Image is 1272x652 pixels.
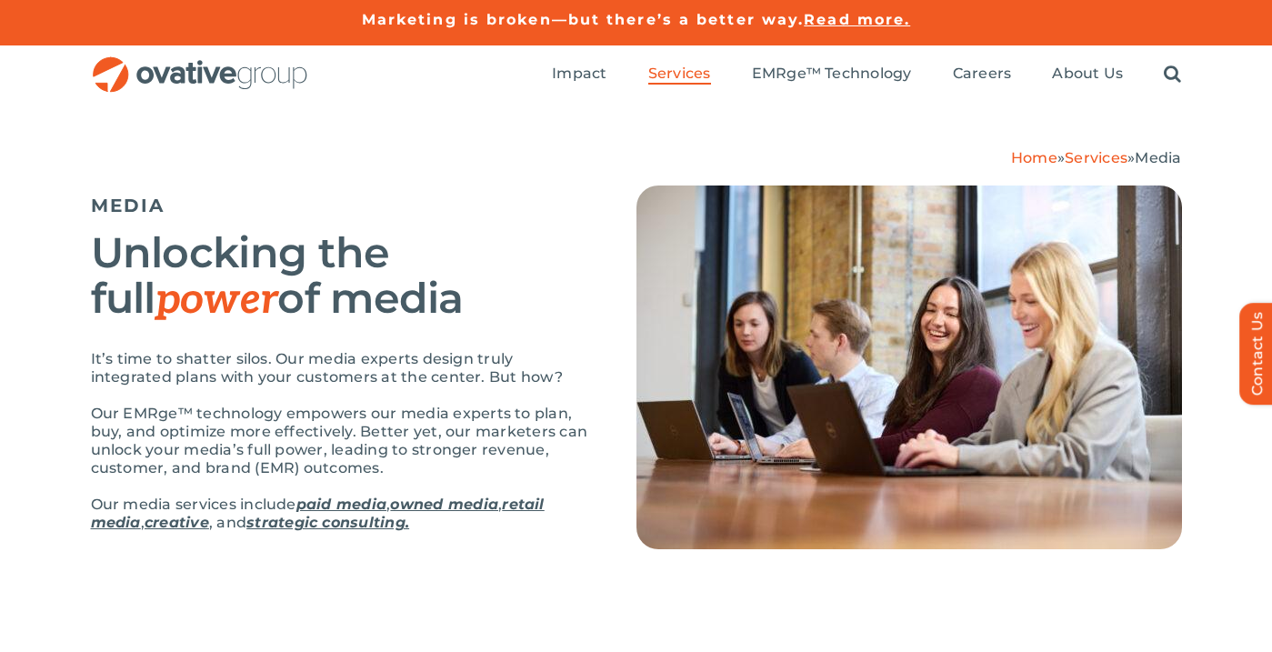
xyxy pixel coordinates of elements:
[296,496,386,513] a: paid media
[953,65,1012,85] a: Careers
[953,65,1012,83] span: Careers
[752,65,912,83] span: EMRge™ Technology
[1052,65,1123,83] span: About Us
[145,514,209,531] a: creative
[1052,65,1123,85] a: About Us
[552,65,606,85] a: Impact
[91,230,591,323] h2: Unlocking the full of media
[91,496,591,532] p: Our media services include , , , , and
[91,350,591,386] p: It’s time to shatter silos. Our media experts design truly integrated plans with your customers a...
[362,11,805,28] a: Marketing is broken—but there’s a better way.
[1011,149,1057,166] a: Home
[1011,149,1182,166] span: » »
[752,65,912,85] a: EMRge™ Technology
[804,11,910,28] a: Read more.
[636,186,1182,549] img: Media – Hero
[1164,65,1181,85] a: Search
[91,405,591,477] p: Our EMRge™ technology empowers our media experts to plan, buy, and optimize more effectively. Bet...
[91,496,545,531] a: retail media
[552,45,1181,104] nav: Menu
[390,496,498,513] a: owned media
[1065,149,1127,166] a: Services
[648,65,711,83] span: Services
[91,55,309,72] a: OG_Full_horizontal_RGB
[1135,149,1181,166] span: Media
[91,195,591,216] h5: MEDIA
[246,514,409,531] a: strategic consulting.
[552,65,606,83] span: Impact
[648,65,711,85] a: Services
[155,275,278,326] em: power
